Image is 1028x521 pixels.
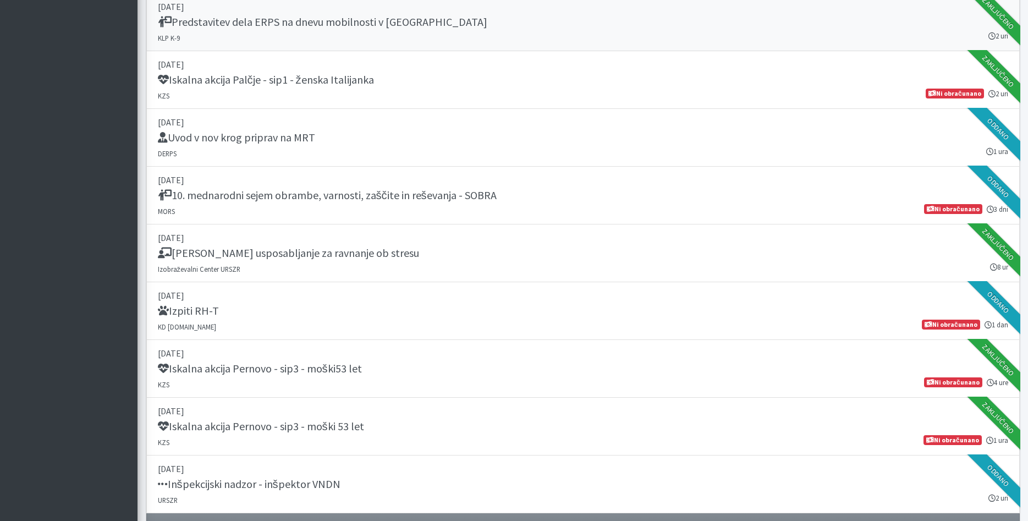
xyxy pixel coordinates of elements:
[924,204,982,214] span: Ni obračunano
[158,322,216,331] small: KD [DOMAIN_NAME]
[158,404,1008,418] p: [DATE]
[158,207,175,216] small: MORS
[158,91,169,100] small: KZS
[158,362,362,375] h5: Iskalna akcija Pernovo - sip3 - moški53 let
[146,224,1020,282] a: [DATE] [PERSON_NAME] usposabljanje za ravnanje ob stresu Izobraževalni Center URSZR 8 ur Zaključeno
[158,420,364,433] h5: Iskalna akcija Pernovo - sip3 - moški 53 let
[922,320,980,330] span: Ni obračunano
[158,380,169,389] small: KZS
[923,435,981,445] span: Ni obračunano
[158,73,374,86] h5: Iskalna akcija Palčje - sip1 - ženska Italijanka
[146,340,1020,398] a: [DATE] Iskalna akcija Pernovo - sip3 - moški53 let KZS 4 ure Ni obračunano Zaključeno
[158,246,419,260] h5: [PERSON_NAME] usposabljanje za ravnanje ob stresu
[158,34,180,42] small: KLP K-9
[146,282,1020,340] a: [DATE] Izpiti RH-T KD [DOMAIN_NAME] 1 dan Ni obračunano Oddano
[158,131,315,144] h5: Uvod v nov krog priprav na MRT
[924,377,982,387] span: Ni obračunano
[158,304,219,317] h5: Izpiti RH-T
[158,496,178,504] small: URSZR
[158,478,340,491] h5: Inšpekcijski nadzor - inšpektor VNDN
[158,438,169,447] small: KZS
[146,398,1020,456] a: [DATE] Iskalna akcija Pernovo - sip3 - moški 53 let KZS 1 ura Ni obračunano Zaključeno
[926,89,983,98] span: Ni obračunano
[158,289,1008,302] p: [DATE]
[146,456,1020,513] a: [DATE] Inšpekcijski nadzor - inšpektor VNDN URSZR 2 uri Oddano
[158,116,1008,129] p: [DATE]
[158,173,1008,187] p: [DATE]
[146,51,1020,109] a: [DATE] Iskalna akcija Palčje - sip1 - ženska Italijanka KZS 2 uri Ni obračunano Zaključeno
[158,347,1008,360] p: [DATE]
[158,189,497,202] h5: 10. mednarodni sejem obrambe, varnosti, zaščite in reševanja - SOBRA
[158,58,1008,71] p: [DATE]
[146,109,1020,167] a: [DATE] Uvod v nov krog priprav na MRT DERPS 1 ura Oddano
[146,167,1020,224] a: [DATE] 10. mednarodni sejem obrambe, varnosti, zaščite in reševanja - SOBRA MORS 3 dni Ni obračun...
[158,231,1008,244] p: [DATE]
[158,149,177,158] small: DERPS
[158,15,487,29] h5: Predstavitev dela ERPS na dnevu mobilnosti v [GEOGRAPHIC_DATA]
[158,462,1008,475] p: [DATE]
[158,265,240,273] small: Izobraževalni Center URSZR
